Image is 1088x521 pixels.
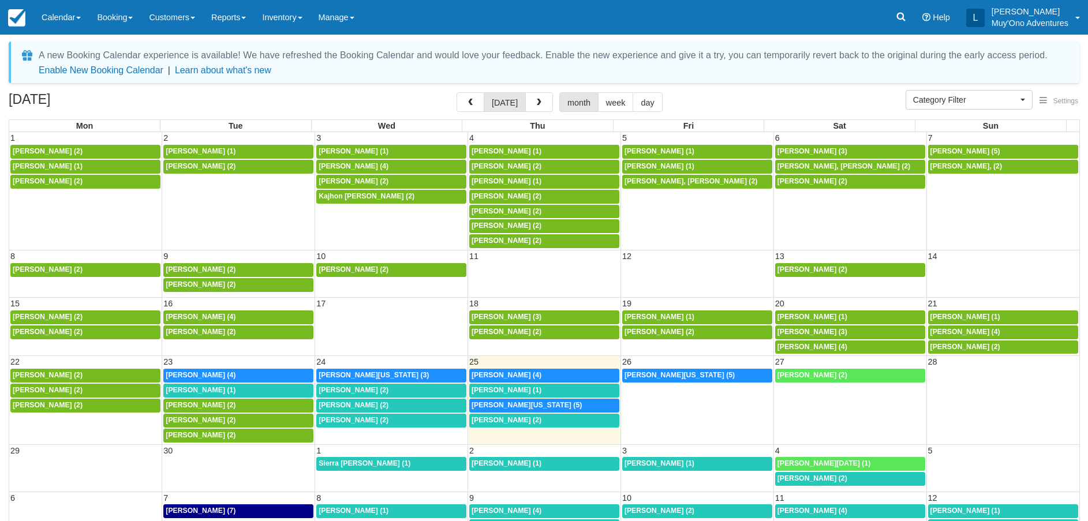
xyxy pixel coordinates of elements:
span: [PERSON_NAME] (2) [319,265,388,273]
span: [PERSON_NAME] (2) [319,386,388,394]
span: 19 [621,299,633,308]
a: [PERSON_NAME] (2) [316,414,466,428]
button: day [633,92,662,112]
span: [PERSON_NAME] (1) [472,147,541,155]
span: [PERSON_NAME] (3) [472,313,541,321]
h2: [DATE] [9,92,155,114]
a: [PERSON_NAME] (1) [469,384,619,398]
span: [PERSON_NAME] (2) [625,507,694,515]
a: [PERSON_NAME] (4) [163,310,313,324]
span: [PERSON_NAME] (2) [166,401,235,409]
a: [PERSON_NAME] (2) [10,310,160,324]
a: [PERSON_NAME] (1) [622,160,772,174]
a: [PERSON_NAME], (2) [928,160,1078,174]
span: [PERSON_NAME], [PERSON_NAME] (2) [777,162,910,170]
a: [PERSON_NAME] (2) [316,384,466,398]
span: [PERSON_NAME] (2) [13,328,83,336]
a: [PERSON_NAME] (1) [469,175,619,189]
a: [PERSON_NAME] (1) [163,384,313,398]
a: [PERSON_NAME] (2) [622,325,772,339]
span: [PERSON_NAME] (2) [13,147,83,155]
span: [PERSON_NAME] (2) [777,177,847,185]
span: 5 [621,133,628,143]
span: 13 [774,252,786,261]
a: [PERSON_NAME] (1) [928,310,1078,324]
a: [PERSON_NAME] (2) [469,414,619,428]
span: 7 [927,133,934,143]
a: [PERSON_NAME] (4) [928,325,1078,339]
p: Muy'Ono Adventures [992,17,1068,29]
span: [PERSON_NAME] (2) [166,265,235,273]
span: [PERSON_NAME], [PERSON_NAME] (2) [625,177,757,185]
span: | [168,65,170,75]
span: [PERSON_NAME][DATE] (1) [777,459,871,467]
span: [PERSON_NAME][US_STATE] (5) [472,401,582,409]
span: [PERSON_NAME] (1) [625,162,694,170]
span: 16 [162,299,174,308]
a: [PERSON_NAME] (2) [163,160,313,174]
a: [PERSON_NAME] (2) [316,399,466,413]
span: 26 [621,357,633,366]
span: 8 [315,493,322,503]
a: [PERSON_NAME] (2) [10,325,160,339]
a: [PERSON_NAME] (2) [10,369,160,383]
a: [PERSON_NAME] (3) [469,310,619,324]
a: [PERSON_NAME] (2) [10,145,160,159]
a: [PERSON_NAME] (7) [163,504,313,518]
a: [PERSON_NAME], [PERSON_NAME] (2) [622,175,772,189]
span: 6 [9,493,16,503]
span: [PERSON_NAME] (2) [13,371,83,379]
a: [PERSON_NAME] (1) [316,145,466,159]
a: [PERSON_NAME] (5) [928,145,1078,159]
span: [PERSON_NAME] (1) [166,386,235,394]
a: [PERSON_NAME] (1) [928,504,1078,518]
span: 2 [468,446,475,455]
button: month [559,92,599,112]
span: [PERSON_NAME] (2) [625,328,694,336]
span: 27 [774,357,786,366]
span: 3 [621,446,628,455]
a: [PERSON_NAME][US_STATE] (5) [469,399,619,413]
span: [PERSON_NAME] (1) [319,507,388,515]
span: 9 [468,493,475,503]
span: 9 [162,252,169,261]
span: Sierra [PERSON_NAME] (1) [319,459,410,467]
span: 5 [927,446,934,455]
span: [PERSON_NAME] (2) [13,177,83,185]
a: [PERSON_NAME] (1) [10,160,160,174]
span: [PERSON_NAME] (2) [166,328,235,336]
span: [PERSON_NAME] (1) [625,313,694,321]
span: [PERSON_NAME] (2) [13,313,83,321]
span: [PERSON_NAME] (2) [166,280,235,288]
span: [PERSON_NAME] (4) [166,371,235,379]
a: [PERSON_NAME] (1) [622,457,772,471]
span: 14 [927,252,939,261]
a: [PERSON_NAME] (2) [163,278,313,292]
span: [PERSON_NAME] (3) [777,147,847,155]
a: [PERSON_NAME] (1) [622,310,772,324]
span: [PERSON_NAME][US_STATE] (5) [625,371,735,379]
a: [PERSON_NAME] (4) [163,369,313,383]
a: [PERSON_NAME], [PERSON_NAME] (2) [775,160,925,174]
span: Fri [683,121,694,130]
a: [PERSON_NAME] (2) [928,340,1078,354]
span: 20 [774,299,786,308]
span: Category Filter [913,94,1018,106]
a: [PERSON_NAME] (1) [469,457,619,471]
a: [PERSON_NAME][US_STATE] (5) [622,369,772,383]
span: [PERSON_NAME] (2) [319,416,388,424]
span: [PERSON_NAME] (2) [472,207,541,215]
span: [PERSON_NAME] (2) [166,162,235,170]
span: [PERSON_NAME] (2) [472,237,541,245]
a: [PERSON_NAME] (4) [775,340,925,354]
span: 1 [315,446,322,455]
a: [PERSON_NAME] (2) [469,325,619,339]
a: [PERSON_NAME] (2) [469,160,619,174]
a: [PERSON_NAME] (2) [622,504,772,518]
span: [PERSON_NAME] (2) [13,401,83,409]
span: [PERSON_NAME] (2) [13,386,83,394]
a: [PERSON_NAME] (1) [469,145,619,159]
span: [PERSON_NAME] (2) [472,192,541,200]
p: [PERSON_NAME] [992,6,1068,17]
span: 3 [315,133,322,143]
